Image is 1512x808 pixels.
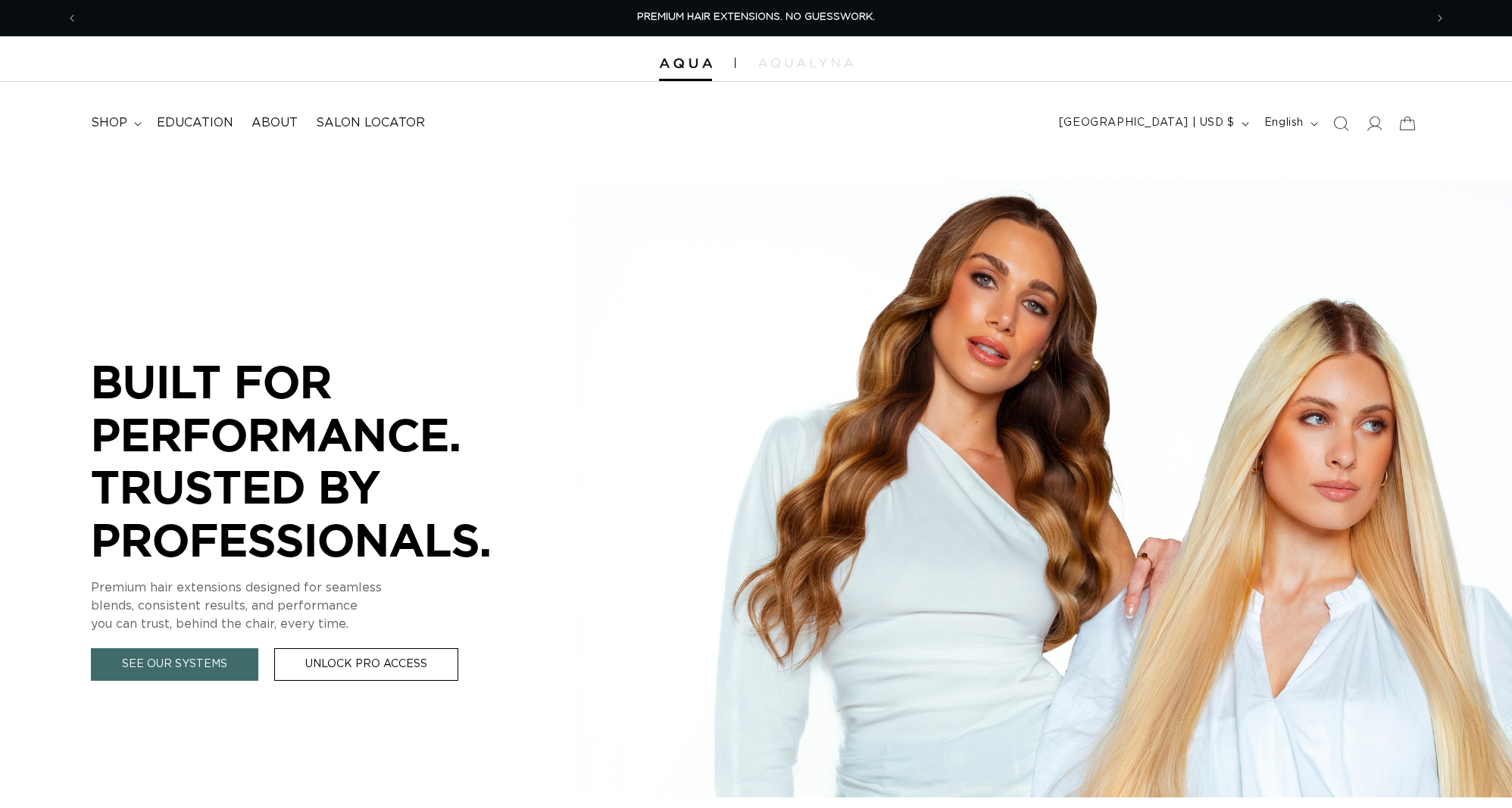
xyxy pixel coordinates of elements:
[1059,115,1235,131] span: [GEOGRAPHIC_DATA] | USD $
[1423,4,1457,33] button: Next announcement
[82,106,148,140] summary: shop
[1324,107,1357,140] summary: Search
[659,58,712,69] img: Aqua Hair Extensions
[148,106,242,140] a: Education
[91,648,258,681] a: See Our Systems
[91,115,127,131] span: shop
[242,106,307,140] a: About
[274,648,458,681] a: Unlock Pro Access
[316,115,425,131] span: Salon Locator
[307,106,434,140] a: Salon Locator
[251,115,298,131] span: About
[1050,109,1255,138] button: [GEOGRAPHIC_DATA] | USD $
[1264,115,1304,131] span: English
[758,58,853,67] img: aqualyna.com
[1255,109,1324,138] button: English
[91,579,545,633] p: Premium hair extensions designed for seamless blends, consistent results, and performance you can...
[637,12,875,22] span: PREMIUM HAIR EXTENSIONS. NO GUESSWORK.
[157,115,233,131] span: Education
[91,355,545,566] p: BUILT FOR PERFORMANCE. TRUSTED BY PROFESSIONALS.
[55,4,89,33] button: Previous announcement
